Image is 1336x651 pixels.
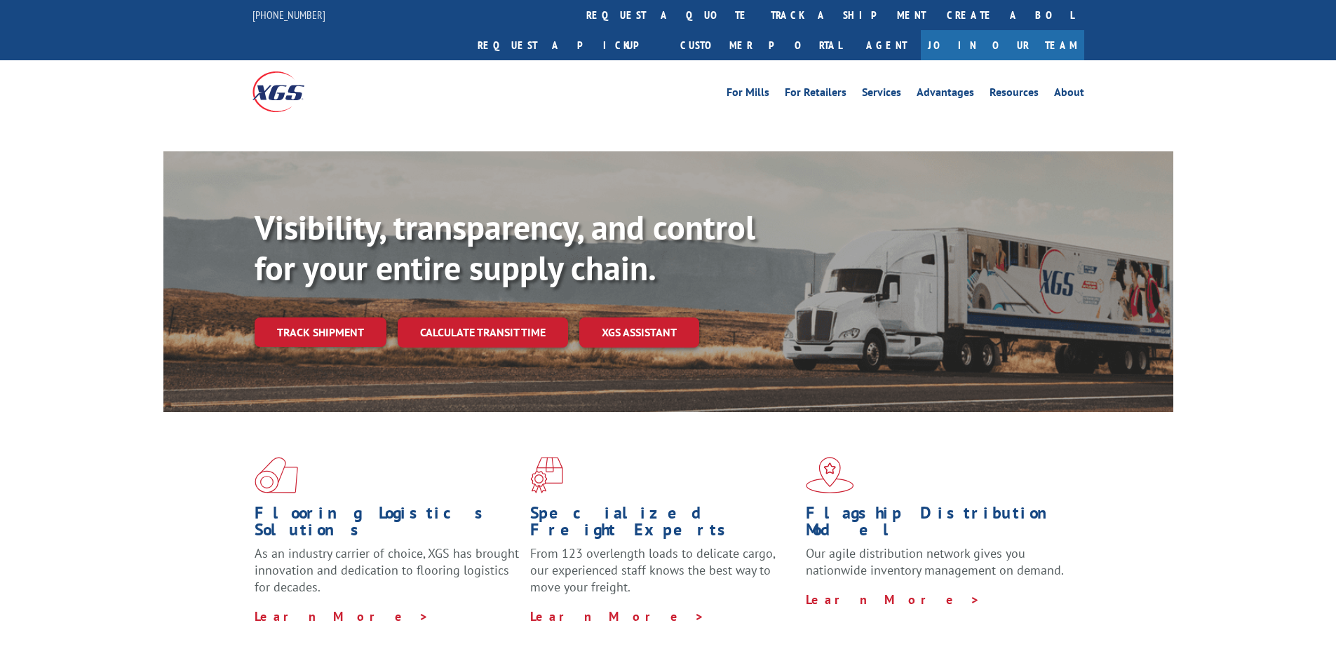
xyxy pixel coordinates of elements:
[530,545,795,608] p: From 123 overlength loads to delicate cargo, our experienced staff knows the best way to move you...
[670,30,852,60] a: Customer Portal
[255,505,520,545] h1: Flooring Logistics Solutions
[255,608,429,624] a: Learn More >
[990,87,1039,102] a: Resources
[806,505,1071,545] h1: Flagship Distribution Model
[1054,87,1084,102] a: About
[467,30,670,60] a: Request a pickup
[579,317,699,348] a: XGS ASSISTANT
[917,87,974,102] a: Advantages
[255,205,755,289] b: Visibility, transparency, and control for your entire supply chain.
[255,545,519,595] span: As an industry carrier of choice, XGS has brought innovation and dedication to flooring logistics...
[398,317,568,348] a: Calculate transit time
[806,545,1064,578] span: Our agile distribution network gives you nationwide inventory management on demand.
[785,87,846,102] a: For Retailers
[530,505,795,545] h1: Specialized Freight Experts
[806,457,854,493] img: xgs-icon-flagship-distribution-model-red
[806,591,980,608] a: Learn More >
[852,30,921,60] a: Agent
[727,87,769,102] a: For Mills
[252,8,325,22] a: [PHONE_NUMBER]
[530,608,705,624] a: Learn More >
[530,457,563,493] img: xgs-icon-focused-on-flooring-red
[255,457,298,493] img: xgs-icon-total-supply-chain-intelligence-red
[862,87,901,102] a: Services
[921,30,1084,60] a: Join Our Team
[255,317,386,347] a: Track shipment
